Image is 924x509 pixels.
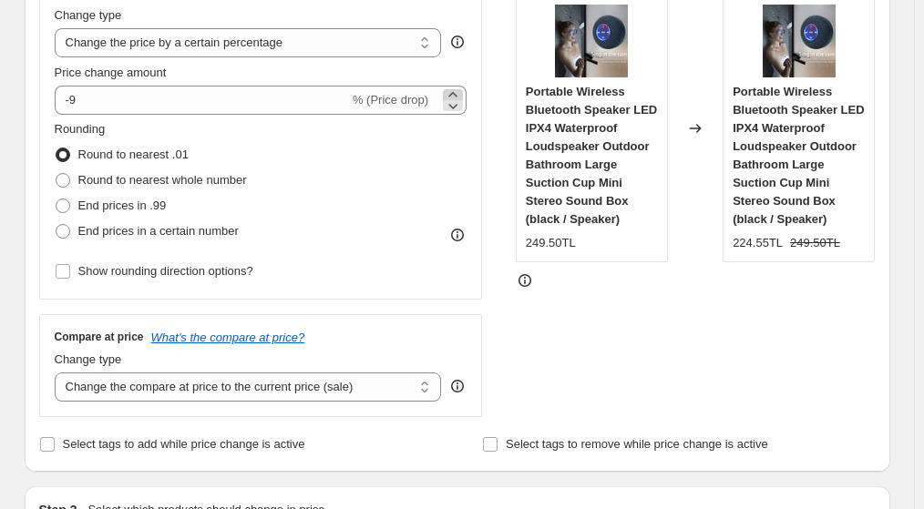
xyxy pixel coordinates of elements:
[78,199,167,212] span: End prices in .99
[790,234,840,252] strike: 249.50TL
[526,234,576,252] div: 249.50TL
[78,148,189,161] span: Round to nearest .01
[55,8,122,22] span: Change type
[78,173,247,187] span: Round to nearest whole number
[151,331,305,344] button: What's the compare at price?
[55,86,349,115] input: -15
[78,264,253,278] span: Show rounding direction options?
[78,224,239,238] span: End prices in a certain number
[555,5,628,77] img: Sa4eac2b5a4294528a1750f942eed01d1E_80x.webp
[55,66,167,79] span: Price change amount
[763,5,836,77] img: Sa4eac2b5a4294528a1750f942eed01d1E_80x.webp
[55,352,122,366] span: Change type
[506,437,768,451] span: Select tags to remove while price change is active
[55,122,106,136] span: Rounding
[63,437,305,451] span: Select tags to add while price change is active
[55,330,144,344] h3: Compare at price
[353,93,428,107] span: % (Price drop)
[448,33,467,51] div: help
[733,234,783,252] div: 224.55TL
[526,85,657,226] span: Portable Wireless Bluetooth Speaker LED IPX4 Waterproof Loudspeaker Outdoor Bathroom Large Suctio...
[733,85,864,226] span: Portable Wireless Bluetooth Speaker LED IPX4 Waterproof Loudspeaker Outdoor Bathroom Large Suctio...
[448,377,467,395] div: help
